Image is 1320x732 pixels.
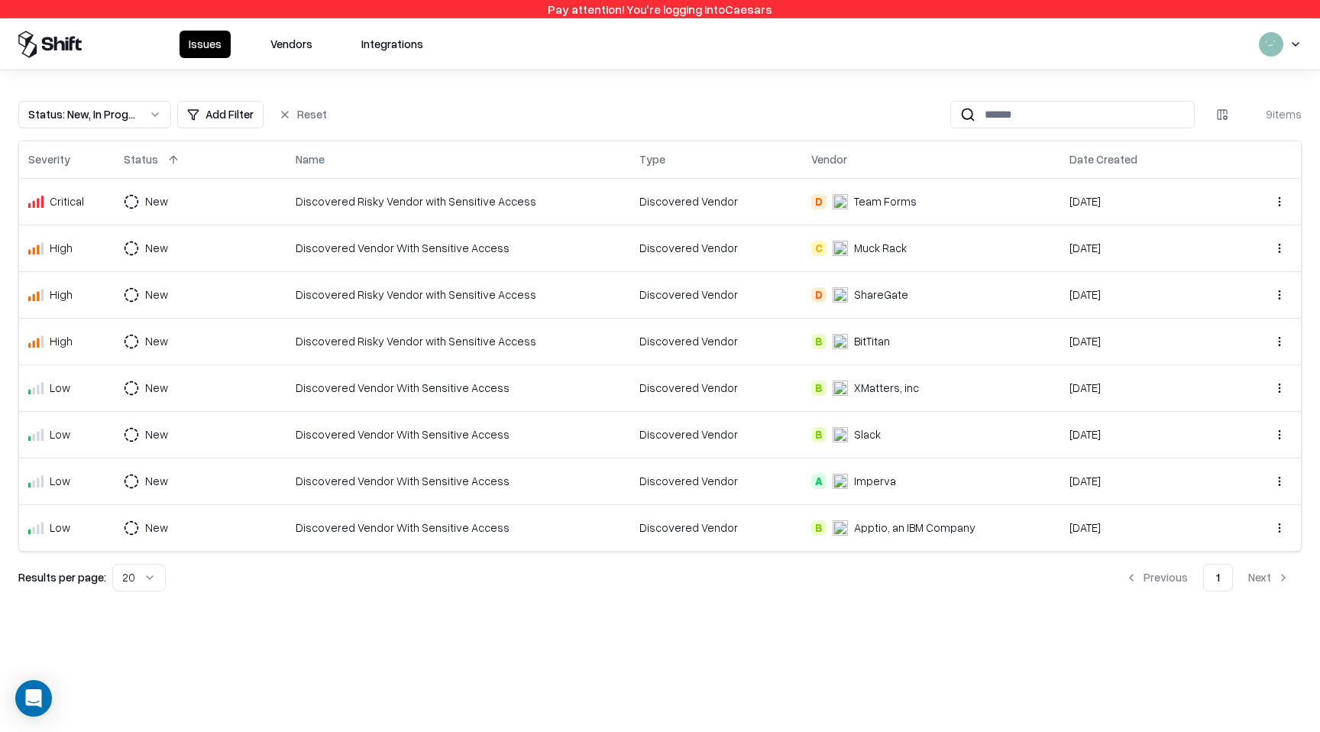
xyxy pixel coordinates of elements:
[145,380,168,396] div: New
[296,426,621,442] div: Discovered Vendor With Sensitive Access
[833,474,848,489] img: Imperva
[833,287,848,303] img: ShareGate
[639,151,665,167] div: Type
[1069,520,1223,536] div: [DATE]
[1113,564,1302,591] nav: pagination
[1203,564,1233,591] button: 1
[854,240,907,256] div: Muck Rack
[854,287,908,303] div: ShareGate
[854,473,896,489] div: Imperva
[145,520,168,536] div: New
[124,235,196,262] button: New
[18,569,106,585] p: Results per page:
[177,101,264,128] button: Add Filter
[639,240,793,256] div: Discovered Vendor
[1069,426,1223,442] div: [DATE]
[352,31,432,58] button: Integrations
[854,333,890,349] div: BitTitan
[50,333,73,349] div: High
[833,520,848,536] img: Apptio, an IBM Company
[15,680,52,717] div: Open Intercom Messenger
[145,473,168,489] div: New
[833,334,848,349] img: BitTitan
[1069,333,1223,349] div: [DATE]
[50,426,70,442] div: Low
[296,151,325,167] div: Name
[50,240,73,256] div: High
[1069,380,1223,396] div: [DATE]
[854,426,881,442] div: Slack
[124,281,196,309] button: New
[124,468,196,495] button: New
[811,241,827,256] div: C
[261,31,322,58] button: Vendors
[833,427,848,442] img: Slack
[639,520,793,536] div: Discovered Vendor
[833,381,848,396] img: xMatters, inc
[1069,240,1223,256] div: [DATE]
[811,334,827,349] div: B
[296,240,621,256] div: Discovered Vendor With Sensitive Access
[639,193,793,209] div: Discovered Vendor
[145,287,168,303] div: New
[639,333,793,349] div: Discovered Vendor
[28,151,70,167] div: Severity
[833,194,848,209] img: Team Forms
[296,333,621,349] div: Discovered Risky Vendor with Sensitive Access
[50,193,84,209] div: Critical
[639,287,793,303] div: Discovered Vendor
[145,426,168,442] div: New
[296,287,621,303] div: Discovered Risky Vendor with Sensitive Access
[124,514,196,542] button: New
[145,193,168,209] div: New
[833,241,848,256] img: Muck Rack
[124,374,196,402] button: New
[50,520,70,536] div: Low
[639,473,793,489] div: Discovered Vendor
[639,426,793,442] div: Discovered Vendor
[124,151,158,167] div: Status
[50,287,73,303] div: High
[811,381,827,396] div: B
[124,421,196,449] button: New
[124,188,196,215] button: New
[296,380,621,396] div: Discovered Vendor With Sensitive Access
[1069,287,1223,303] div: [DATE]
[1069,151,1137,167] div: Date Created
[854,193,917,209] div: Team Forms
[854,520,975,536] div: Apptio, an IBM Company
[1069,193,1223,209] div: [DATE]
[811,474,827,489] div: A
[639,380,793,396] div: Discovered Vendor
[811,194,827,209] div: D
[296,193,621,209] div: Discovered Risky Vendor with Sensitive Access
[811,520,827,536] div: B
[270,101,336,128] button: Reset
[1241,106,1302,122] div: 9 items
[180,31,231,58] button: Issues
[296,473,621,489] div: Discovered Vendor With Sensitive Access
[124,328,196,355] button: New
[811,427,827,442] div: B
[811,287,827,303] div: D
[854,380,919,396] div: XMatters, inc
[50,380,70,396] div: Low
[145,240,168,256] div: New
[50,473,70,489] div: Low
[296,520,621,536] div: Discovered Vendor With Sensitive Access
[28,106,137,122] div: Status : New, In Progress
[811,151,847,167] div: Vendor
[145,333,168,349] div: New
[1069,473,1223,489] div: [DATE]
